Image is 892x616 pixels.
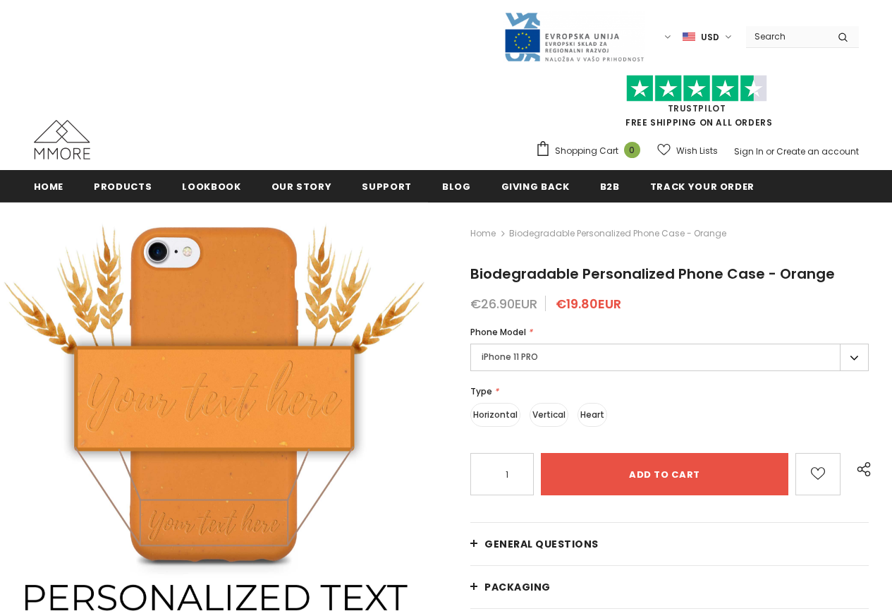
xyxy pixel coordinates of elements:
[503,30,644,42] a: Javni Razpis
[470,344,869,371] label: iPhone 11 PRO
[34,170,64,202] a: Home
[271,180,332,193] span: Our Story
[600,170,620,202] a: B2B
[746,26,827,47] input: Search Site
[470,566,869,608] a: PACKAGING
[470,385,492,397] span: Type
[470,225,496,242] a: Home
[362,170,412,202] a: support
[535,81,859,128] span: FREE SHIPPING ON ALL ORDERS
[734,145,764,157] a: Sign In
[650,170,754,202] a: Track your order
[34,120,90,159] img: MMORE Cases
[578,403,607,427] label: Heart
[600,180,620,193] span: B2B
[650,180,754,193] span: Track your order
[442,180,471,193] span: Blog
[509,225,726,242] span: Biodegradable Personalized Phone Case - Orange
[94,180,152,193] span: Products
[484,537,599,551] span: General Questions
[683,31,695,43] img: USD
[362,180,412,193] span: support
[484,580,551,594] span: PACKAGING
[470,295,537,313] span: €26.90EUR
[503,11,644,63] img: Javni Razpis
[556,295,621,313] span: €19.80EUR
[271,170,332,202] a: Our Story
[182,180,240,193] span: Lookbook
[701,30,719,44] span: USD
[94,170,152,202] a: Products
[776,145,859,157] a: Create an account
[442,170,471,202] a: Blog
[766,145,774,157] span: or
[555,144,618,158] span: Shopping Cart
[668,102,726,114] a: Trustpilot
[624,142,640,158] span: 0
[535,140,647,162] a: Shopping Cart 0
[182,170,240,202] a: Lookbook
[676,144,718,158] span: Wish Lists
[470,523,869,565] a: General Questions
[34,180,64,193] span: Home
[541,453,788,495] input: Add to cart
[470,403,520,427] label: Horizontal
[626,75,767,102] img: Trust Pilot Stars
[501,170,570,202] a: Giving back
[501,180,570,193] span: Giving back
[470,264,835,284] span: Biodegradable Personalized Phone Case - Orange
[530,403,568,427] label: Vertical
[470,326,526,338] span: Phone Model
[657,138,718,163] a: Wish Lists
